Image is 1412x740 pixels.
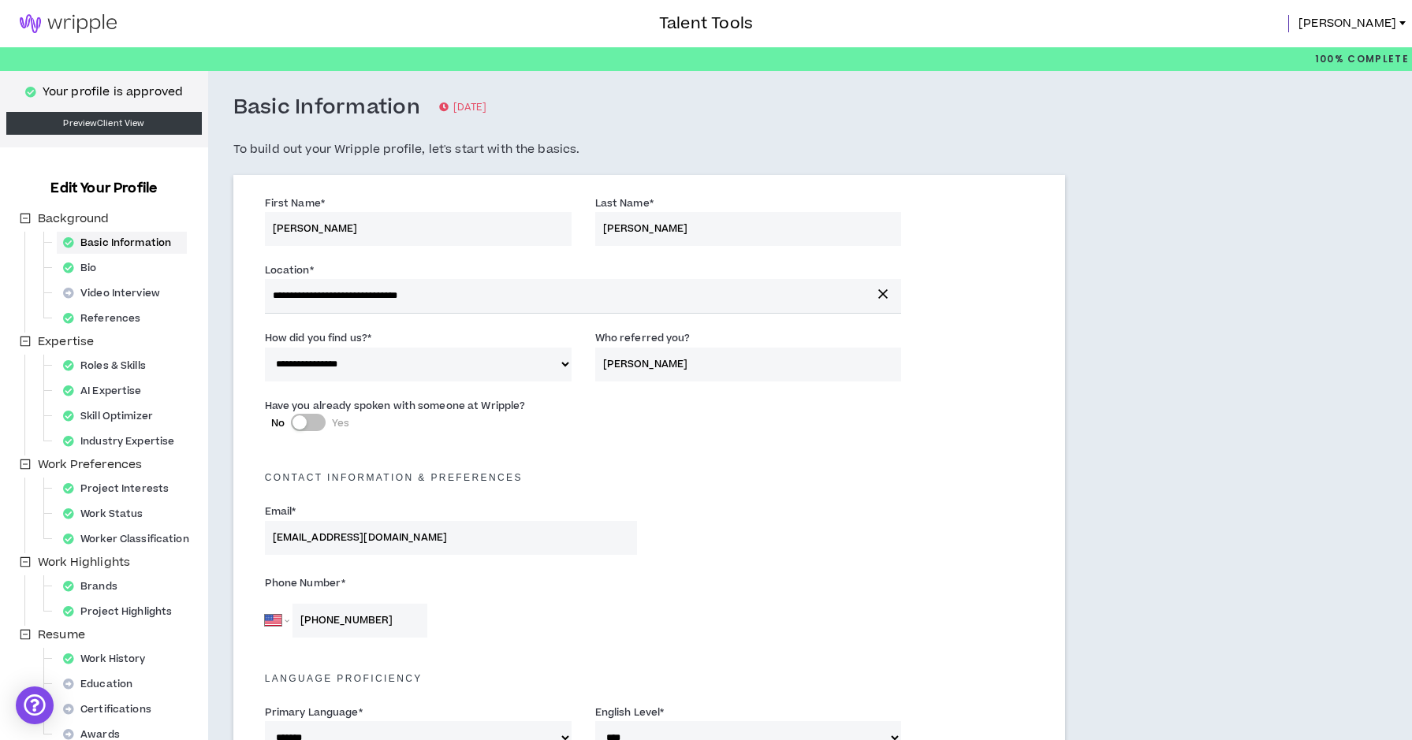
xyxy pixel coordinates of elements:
[1344,52,1409,66] span: Complete
[57,430,190,452] div: Industry Expertise
[35,553,133,572] span: Work Highlights
[253,673,1045,684] h5: Language Proficiency
[38,554,130,571] span: Work Highlights
[265,212,572,246] input: First Name
[57,282,176,304] div: Video Interview
[57,601,188,623] div: Project Highlights
[233,95,420,121] h3: Basic Information
[595,191,654,216] label: Last Name
[57,575,133,597] div: Brands
[57,673,148,695] div: Education
[20,213,31,224] span: minus-square
[6,112,202,135] a: PreviewClient View
[253,472,1045,483] h5: Contact Information & preferences
[595,325,691,351] label: Who referred you?
[20,629,31,640] span: minus-square
[38,210,109,227] span: Background
[35,333,97,351] span: Expertise
[57,307,156,329] div: References
[1298,15,1396,32] span: [PERSON_NAME]
[1315,47,1409,71] p: 100%
[265,393,526,418] label: Have you already spoken with someone at Wripple?
[35,210,112,229] span: Background
[38,456,142,473] span: Work Preferences
[57,648,162,670] div: Work History
[57,478,184,500] div: Project Interests
[265,521,638,555] input: Enter Email
[595,700,665,725] label: English Level
[265,325,372,351] label: How did you find us?
[57,380,158,402] div: AI Expertise
[265,700,363,725] label: Primary Language
[38,627,85,643] span: Resume
[595,348,902,381] input: Name
[57,405,169,427] div: Skill Optimizer
[57,232,187,254] div: Basic Information
[265,191,325,216] label: First Name
[35,626,88,645] span: Resume
[57,503,158,525] div: Work Status
[57,257,113,279] div: Bio
[659,12,753,35] h3: Talent Tools
[57,528,205,550] div: Worker Classification
[332,416,349,430] span: Yes
[16,686,54,724] div: Open Intercom Messenger
[20,556,31,567] span: minus-square
[44,179,163,198] h3: Edit Your Profile
[233,140,1065,159] h5: To build out your Wripple profile, let's start with the basics.
[38,333,94,350] span: Expertise
[20,459,31,470] span: minus-square
[57,698,167,720] div: Certifications
[265,499,296,524] label: Email
[595,212,902,246] input: Last Name
[35,456,145,474] span: Work Preferences
[291,414,326,431] button: NoYes
[43,84,183,101] p: Your profile is approved
[439,100,486,116] p: [DATE]
[57,355,162,377] div: Roles & Skills
[20,336,31,347] span: minus-square
[271,416,285,430] span: No
[265,571,638,596] label: Phone Number
[265,258,314,283] label: Location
